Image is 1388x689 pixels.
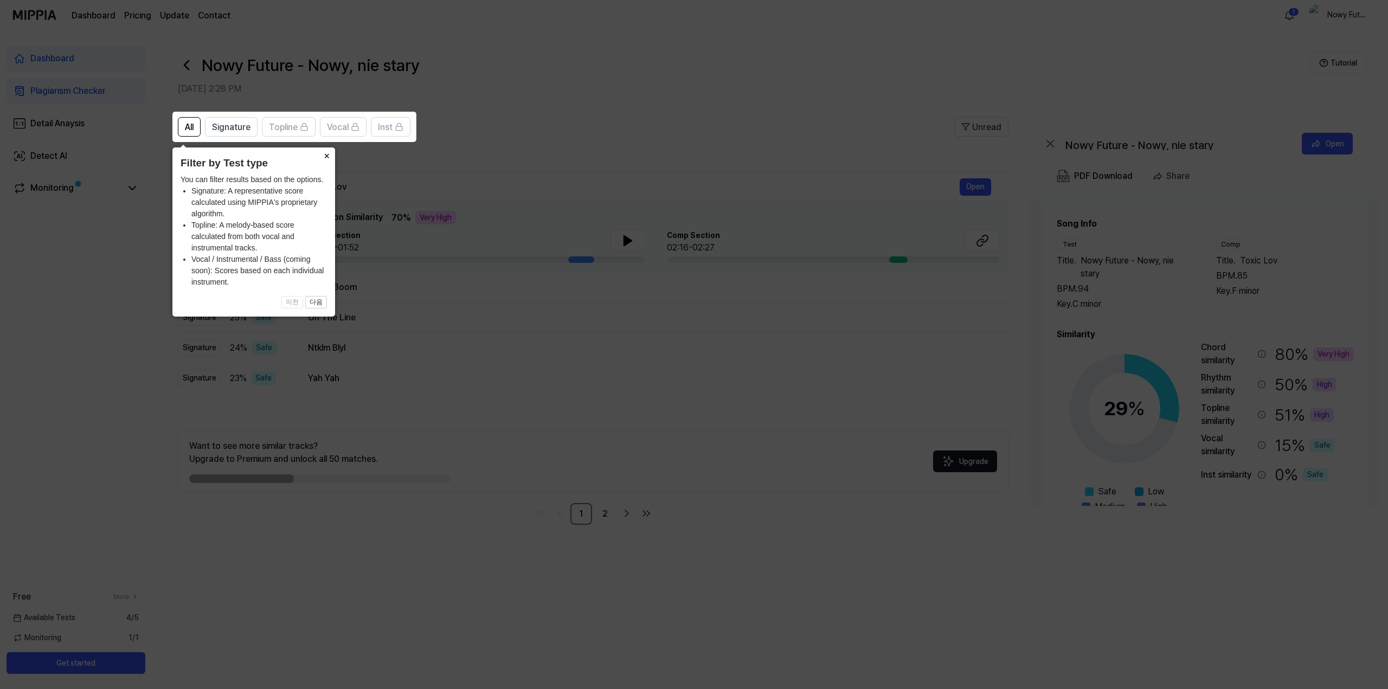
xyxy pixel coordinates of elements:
[191,254,327,288] li: Vocal / Instrumental / Bass (coming soon): Scores based on each individual instrument.
[185,121,194,134] span: All
[327,121,349,134] span: Vocal
[378,121,393,134] span: Inst
[212,121,250,134] span: Signature
[305,296,327,309] button: 다음
[269,121,298,134] span: Topline
[191,185,327,220] li: Signature: A representative score calculated using MIPPIA's proprietary algorithm.
[178,117,201,137] button: All
[318,147,335,163] button: Close
[262,117,316,137] button: Topline
[181,174,327,288] div: You can filter results based on the options.
[371,117,410,137] button: Inst
[181,156,327,171] header: Filter by Test type
[320,117,367,137] button: Vocal
[191,220,327,254] li: Topline: A melody-based score calculated from both vocal and instrumental tracks.
[205,117,258,137] button: Signature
